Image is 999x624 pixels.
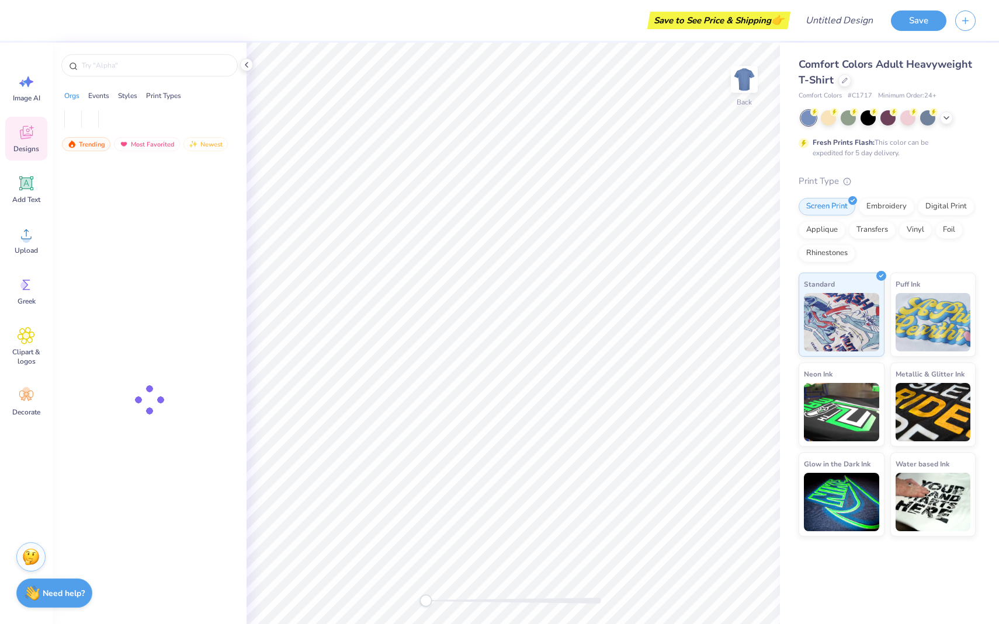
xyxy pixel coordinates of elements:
[935,221,963,239] div: Foil
[650,12,788,29] div: Save to See Price & Shipping
[804,368,832,380] span: Neon Ink
[771,13,784,27] span: 👉
[189,140,198,148] img: newest.gif
[43,588,85,599] strong: Need help?
[804,293,879,351] img: Standard
[13,93,40,103] span: Image AI
[7,347,46,366] span: Clipart & logos
[114,137,180,151] div: Most Favorited
[799,198,855,215] div: Screen Print
[813,137,956,158] div: This color can be expedited for 5 day delivery.
[12,407,40,417] span: Decorate
[62,137,110,151] div: Trending
[878,91,936,101] span: Minimum Order: 24 +
[896,458,949,470] span: Water based Ink
[896,383,971,441] img: Metallic & Glitter Ink
[896,473,971,531] img: Water based Ink
[733,68,756,91] img: Back
[799,175,976,188] div: Print Type
[804,278,835,290] span: Standard
[899,221,932,239] div: Vinyl
[891,11,946,31] button: Save
[896,278,920,290] span: Puff Ink
[13,144,39,154] span: Designs
[88,90,109,101] div: Events
[804,383,879,441] img: Neon Ink
[737,97,752,107] div: Back
[146,90,181,101] div: Print Types
[804,473,879,531] img: Glow in the Dark Ink
[12,195,40,204] span: Add Text
[804,458,870,470] span: Glow in the Dark Ink
[18,297,36,306] span: Greek
[183,137,228,151] div: Newest
[849,221,896,239] div: Transfers
[796,9,882,32] input: Untitled Design
[420,595,432,606] div: Accessibility label
[859,198,914,215] div: Embroidery
[15,246,38,255] span: Upload
[119,140,129,148] img: most_fav.gif
[813,138,875,147] strong: Fresh Prints Flash:
[799,245,855,262] div: Rhinestones
[81,60,230,71] input: Try "Alpha"
[896,368,965,380] span: Metallic & Glitter Ink
[918,198,974,215] div: Digital Print
[799,57,972,87] span: Comfort Colors Adult Heavyweight T-Shirt
[896,293,971,351] img: Puff Ink
[67,140,77,148] img: trending.gif
[848,91,872,101] span: # C1717
[118,90,137,101] div: Styles
[799,91,842,101] span: Comfort Colors
[64,90,79,101] div: Orgs
[799,221,845,239] div: Applique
